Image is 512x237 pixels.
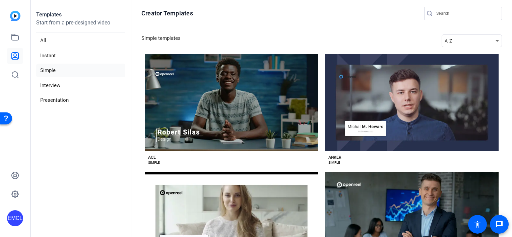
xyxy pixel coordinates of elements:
[148,155,156,160] div: ACE
[328,155,341,160] div: ANKER
[325,54,499,151] button: Template image
[36,19,125,32] p: Start from a pre-designed video
[10,11,20,21] img: blue-gradient.svg
[148,160,160,165] div: SIMPLE
[36,64,125,77] li: Simple
[36,49,125,63] li: Instant
[145,54,318,151] button: Template image
[328,160,340,165] div: SIMPLE
[445,38,452,44] span: A-Z
[141,9,193,17] h1: Creator Templates
[7,210,23,226] div: EMCL
[141,34,181,47] h3: Simple templates
[36,34,125,48] li: All
[473,220,482,228] mat-icon: accessibility
[36,93,125,107] li: Presentation
[36,79,125,92] li: Interview
[36,11,62,18] strong: Templates
[495,220,503,228] mat-icon: message
[436,9,497,17] input: Search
